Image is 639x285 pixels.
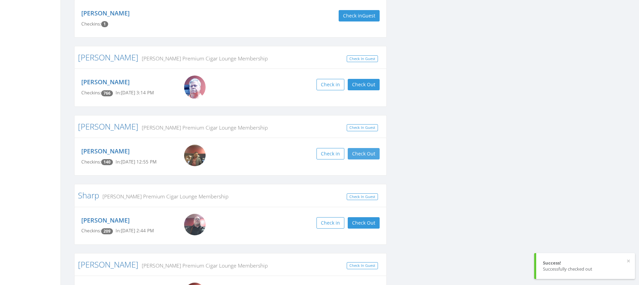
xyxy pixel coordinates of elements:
small: [PERSON_NAME] Premium Cigar Lounge Membership [138,55,268,62]
a: [PERSON_NAME] [81,147,130,155]
span: Checkins: [81,90,101,96]
span: Checkins: [81,228,101,234]
button: Check inGuest [339,10,380,21]
span: Checkin count [101,159,113,165]
small: [PERSON_NAME] Premium Cigar Lounge Membership [138,124,268,131]
span: In: [DATE] 12:55 PM [116,159,157,165]
span: Checkin count [101,90,113,96]
span: Checkin count [101,228,113,234]
button: Check Out [348,217,380,229]
div: Success! [543,260,628,266]
button: Check Out [348,148,380,159]
a: [PERSON_NAME] [81,216,130,224]
img: Big_Mike.jpg [184,76,206,98]
a: [PERSON_NAME] [81,9,130,17]
span: In: [DATE] 2:44 PM [116,228,154,234]
a: Check In Guest [347,124,378,131]
img: Hao_Liu.png [184,145,206,166]
button: Check in [316,217,344,229]
small: [PERSON_NAME] Premium Cigar Lounge Membership [99,193,228,200]
small: [PERSON_NAME] Premium Cigar Lounge Membership [138,262,268,269]
button: Check in [316,79,344,90]
span: Guest [362,12,375,19]
span: Checkin count [101,21,108,27]
a: Check In Guest [347,262,378,269]
a: [PERSON_NAME] [81,78,130,86]
span: Checkins: [81,159,101,165]
span: In: [DATE] 3:14 PM [116,90,154,96]
span: Checkins: [81,21,101,27]
div: Successfully checked out [543,266,628,272]
a: [PERSON_NAME] [78,121,138,132]
a: [PERSON_NAME] [78,52,138,63]
img: Christopher_Sharp.png [184,214,206,235]
a: [PERSON_NAME] [78,259,138,270]
a: Check In Guest [347,193,378,200]
a: Sharp [78,190,99,201]
button: × [627,258,630,265]
a: Check In Guest [347,55,378,62]
button: Check in [316,148,344,159]
button: Check Out [348,79,380,90]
